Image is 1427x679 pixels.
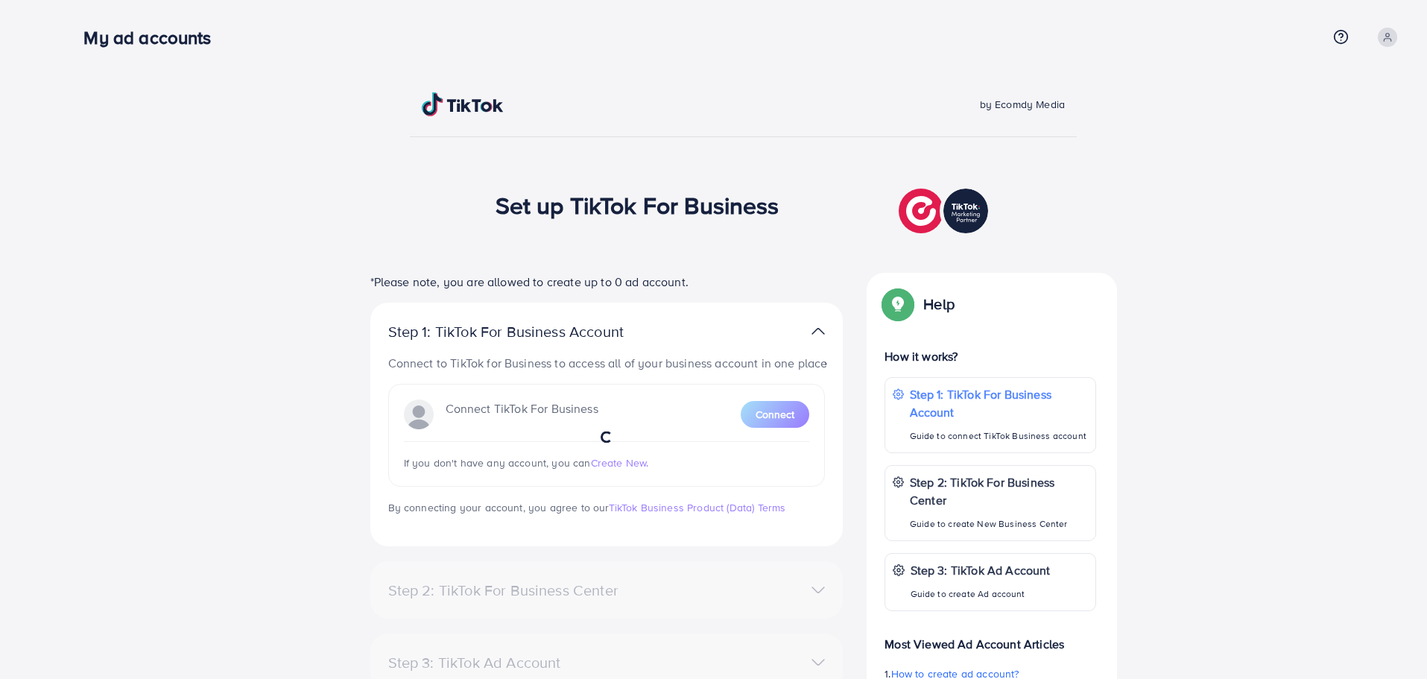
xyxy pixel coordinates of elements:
h1: Set up TikTok For Business [496,191,779,219]
p: Guide to connect TikTok Business account [910,427,1088,445]
img: Popup guide [885,291,911,318]
h3: My ad accounts [83,27,223,48]
p: *Please note, you are allowed to create up to 0 ad account. [370,273,843,291]
p: Step 1: TikTok For Business Account [910,385,1088,421]
p: Most Viewed Ad Account Articles [885,623,1096,653]
p: Guide to create New Business Center [910,515,1088,533]
p: Step 2: TikTok For Business Center [910,473,1088,509]
img: TikTok [422,92,504,116]
img: TikTok partner [899,185,992,237]
p: How it works? [885,347,1096,365]
p: Help [923,295,955,313]
p: Guide to create Ad account [911,585,1051,603]
span: by Ecomdy Media [980,97,1065,112]
p: Step 3: TikTok Ad Account [911,561,1051,579]
img: TikTok partner [811,320,825,342]
p: Step 1: TikTok For Business Account [388,323,671,341]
